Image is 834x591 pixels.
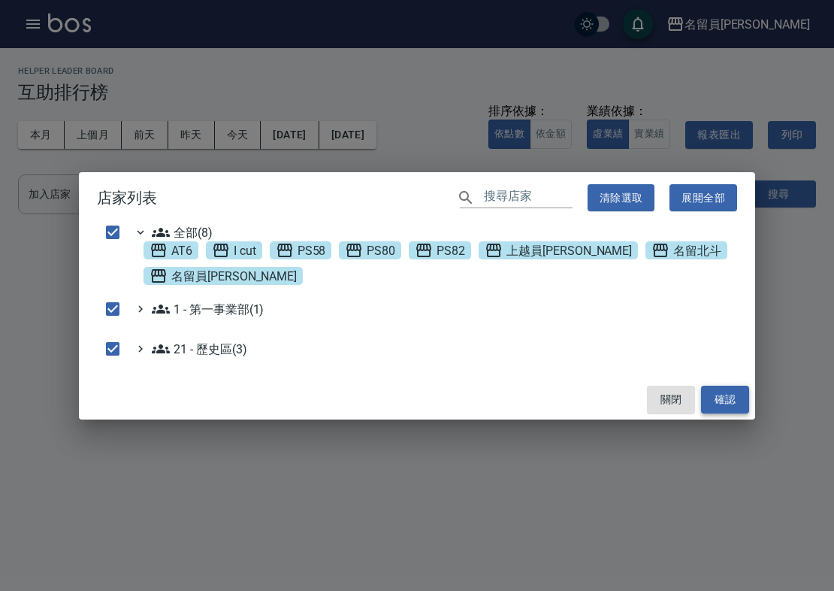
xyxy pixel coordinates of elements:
[150,267,297,285] span: 名留員[PERSON_NAME]
[485,241,632,259] span: 上越員[PERSON_NAME]
[701,386,749,414] button: 確認
[150,241,192,259] span: AT6
[484,186,573,208] input: 搜尋店家
[276,241,326,259] span: PS58
[152,300,264,318] span: 1 - 第一事業部(1)
[669,184,737,212] button: 展開全部
[588,184,655,212] button: 清除選取
[415,241,465,259] span: PS82
[79,172,755,224] h2: 店家列表
[212,241,256,259] span: I cut
[647,386,695,414] button: 關閉
[651,241,721,259] span: 名留北斗
[152,223,213,241] span: 全部(8)
[345,241,395,259] span: PS80
[152,340,246,358] span: 21 - 歷史區(3)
